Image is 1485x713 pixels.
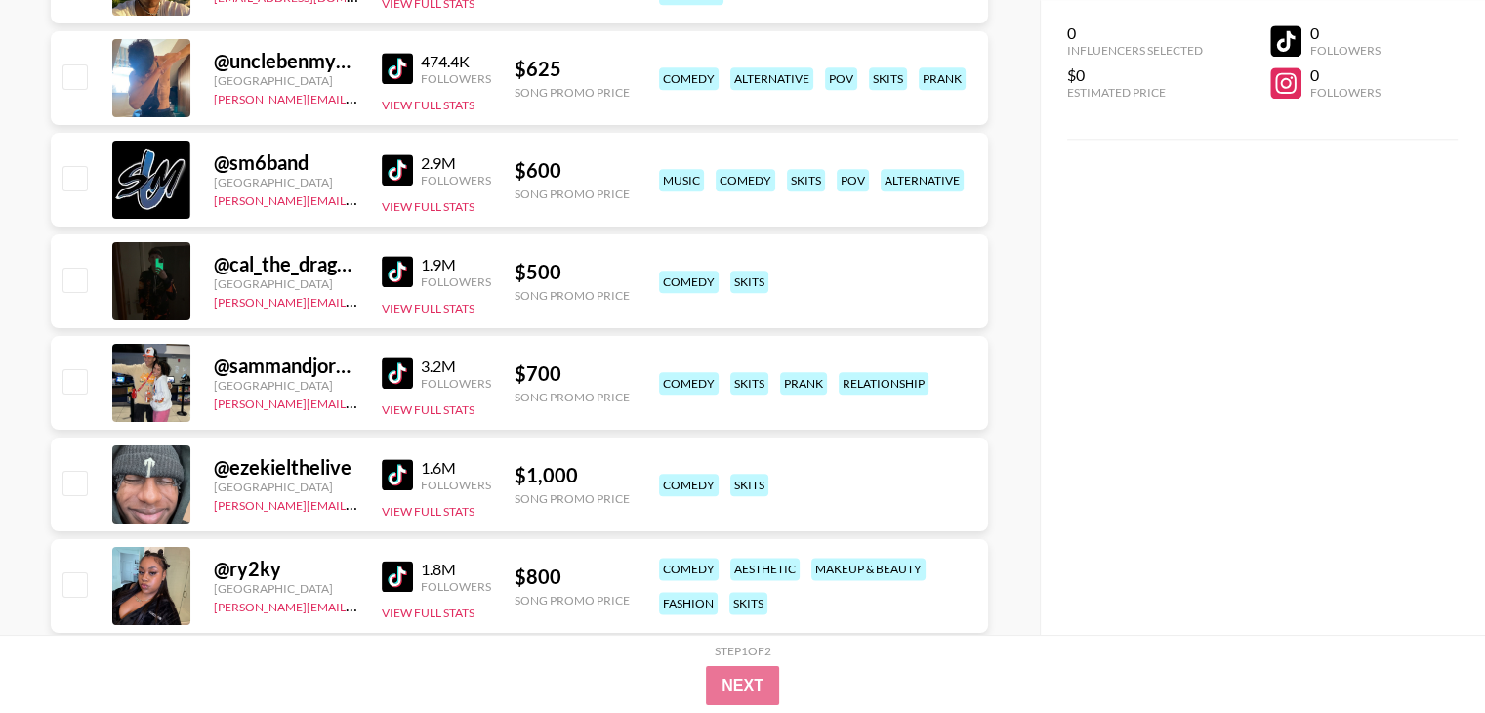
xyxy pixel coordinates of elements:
div: skits [869,67,907,90]
div: $ 800 [515,565,630,589]
div: Followers [1309,43,1380,58]
img: TikTok [382,154,413,186]
div: 2.9M [421,153,491,173]
div: [GEOGRAPHIC_DATA] [214,276,358,291]
div: [GEOGRAPHIC_DATA] [214,480,358,494]
div: skits [729,592,767,614]
div: 0 [1309,65,1380,85]
img: TikTok [382,459,413,490]
div: Followers [421,274,491,289]
div: Song Promo Price [515,187,630,201]
div: aesthetic [730,558,800,580]
div: 474.4K [421,52,491,71]
div: 1.8M [421,560,491,579]
div: Estimated Price [1067,85,1203,100]
div: Followers [421,579,491,594]
div: relationship [839,372,928,395]
div: [GEOGRAPHIC_DATA] [214,378,358,393]
button: View Full Stats [382,606,474,620]
div: $ 600 [515,158,630,183]
button: View Full Stats [382,504,474,519]
div: pov [825,67,857,90]
div: prank [780,372,827,395]
div: Followers [1309,85,1380,100]
div: Followers [421,376,491,391]
a: [PERSON_NAME][EMAIL_ADDRESS][DOMAIN_NAME] [214,494,503,513]
img: TikTok [382,357,413,389]
div: $0 [1067,65,1203,85]
div: alternative [730,67,813,90]
button: View Full Stats [382,199,474,214]
img: TikTok [382,256,413,287]
div: skits [730,271,768,293]
div: music [659,169,704,191]
div: @ cal_the_dragon_official [214,252,358,276]
div: alternative [881,169,964,191]
button: View Full Stats [382,301,474,315]
div: makeup & beauty [811,558,926,580]
div: Followers [421,173,491,188]
div: [GEOGRAPHIC_DATA] [214,73,358,88]
div: fashion [659,592,718,614]
div: pov [837,169,869,191]
div: @ unclebenmybrudda [214,49,358,73]
a: [PERSON_NAME][EMAIL_ADDRESS][DOMAIN_NAME] [214,291,503,310]
div: 0 [1309,23,1380,43]
div: comedy [716,169,775,191]
div: Song Promo Price [515,288,630,303]
div: comedy [659,271,719,293]
div: $ 625 [515,57,630,81]
a: [PERSON_NAME][EMAIL_ADDRESS][DOMAIN_NAME] [214,189,503,208]
div: [GEOGRAPHIC_DATA] [214,581,358,596]
div: Followers [421,71,491,86]
iframe: Drift Widget Chat Controller [1387,615,1462,690]
div: Song Promo Price [515,390,630,404]
div: 0 [1067,23,1203,43]
div: Influencers Selected [1067,43,1203,58]
div: comedy [659,474,719,496]
div: 3.2M [421,356,491,376]
div: @ sm6band [214,150,358,175]
button: View Full Stats [382,98,474,112]
div: prank [919,67,966,90]
div: $ 500 [515,260,630,284]
div: comedy [659,67,719,90]
button: View Full Stats [382,402,474,417]
div: comedy [659,558,719,580]
div: Song Promo Price [515,593,630,608]
a: [PERSON_NAME][EMAIL_ADDRESS][DOMAIN_NAME] [214,596,503,614]
div: @ ezekielthelive [214,455,358,480]
button: Next [706,666,779,705]
img: TikTok [382,561,413,592]
a: [PERSON_NAME][EMAIL_ADDRESS][DOMAIN_NAME] [214,88,503,106]
div: 1.9M [421,255,491,274]
div: @ sammandjordan [214,354,358,378]
div: 1.6M [421,458,491,478]
div: @ ry2ky [214,557,358,581]
div: $ 1,000 [515,463,630,487]
div: comedy [659,372,719,395]
div: skits [730,474,768,496]
div: Song Promo Price [515,491,630,506]
img: TikTok [382,53,413,84]
div: $ 700 [515,361,630,386]
a: [PERSON_NAME][EMAIL_ADDRESS][DOMAIN_NAME] [214,393,503,411]
div: Followers [421,478,491,492]
div: skits [730,372,768,395]
div: [GEOGRAPHIC_DATA] [214,175,358,189]
div: Step 1 of 2 [715,644,771,658]
div: Song Promo Price [515,85,630,100]
div: skits [787,169,825,191]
